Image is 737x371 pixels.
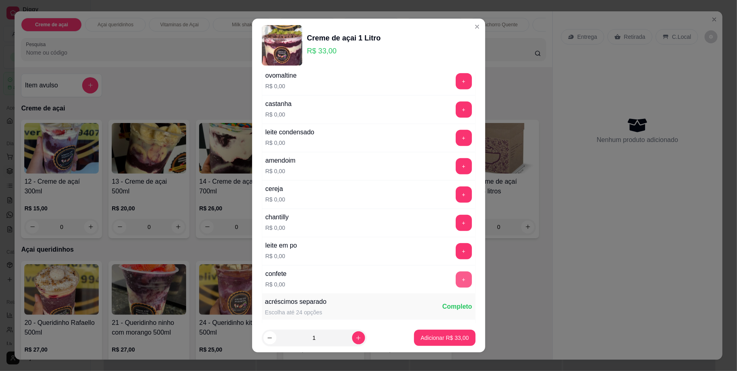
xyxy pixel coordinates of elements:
button: increase-product-quantity [352,331,365,344]
button: Close [471,20,484,33]
div: Creme de açai 1 Litro [307,32,381,44]
button: add [456,187,472,203]
p: R$ 0,00 [265,195,285,204]
button: decrease-product-quantity [263,331,276,344]
div: cereja [265,184,285,194]
p: R$ 0,00 [265,139,314,147]
p: R$ 0,00 [265,252,297,260]
img: product-image [262,25,302,66]
button: add [456,215,472,231]
p: Adicionar R$ 33,00 [421,334,469,342]
div: castanha [265,99,292,109]
button: Adicionar R$ 33,00 [414,330,475,346]
button: add [456,271,472,288]
button: add [456,102,472,118]
div: Completo [442,302,472,312]
div: chantilly [265,212,289,222]
p: R$ 33,00 [307,45,381,57]
div: amendoim [265,156,296,165]
div: confete [265,269,287,279]
div: leite em po [265,241,297,250]
button: add [456,130,472,146]
p: R$ 0,00 [265,224,289,232]
p: R$ 0,00 [265,280,287,288]
button: add [456,158,472,174]
button: add [456,243,472,259]
div: ovomaltine [265,71,297,81]
button: add [456,73,472,89]
div: Escolha até 24 opções [265,308,327,316]
div: leite condensado [265,127,314,137]
p: R$ 0,00 [265,82,297,90]
p: R$ 0,00 [265,167,296,175]
div: acréscimos separado [265,297,327,307]
p: R$ 0,00 [265,110,292,119]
